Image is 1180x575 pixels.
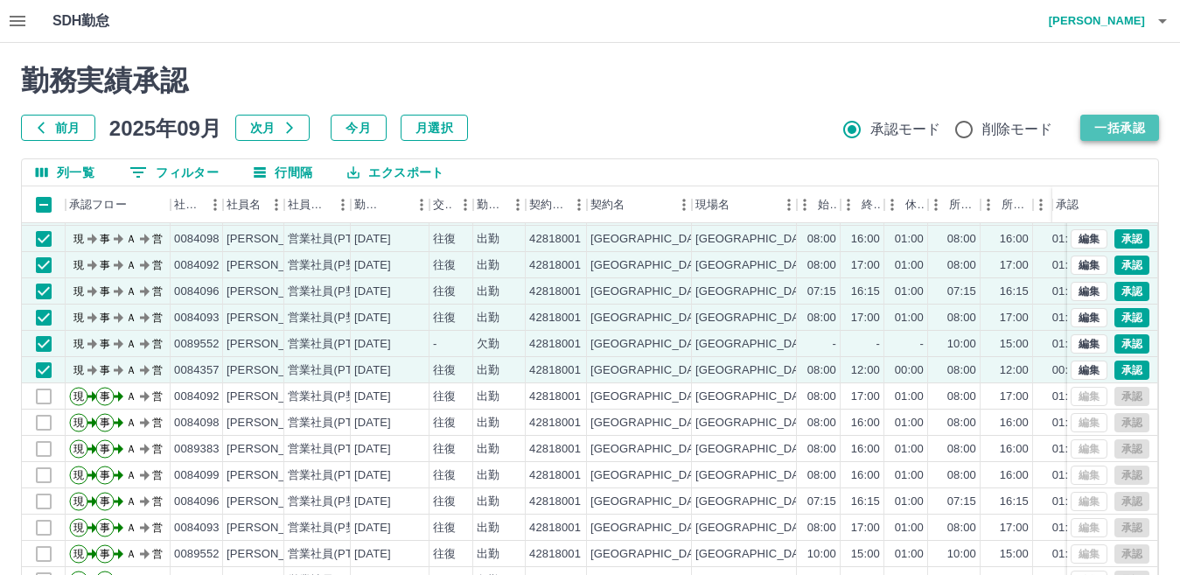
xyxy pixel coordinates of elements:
div: [GEOGRAPHIC_DATA]学校給食センター [695,467,908,484]
div: 01:00 [1052,441,1081,458]
div: 往復 [433,389,456,405]
text: 現 [73,469,84,481]
text: 現 [73,364,84,376]
text: 営 [152,443,163,455]
text: 現 [73,338,84,350]
div: 16:00 [1000,441,1029,458]
div: 承認 [1052,186,1143,223]
div: 08:00 [807,389,836,405]
div: 営業社員(P契約) [288,284,373,300]
div: 08:00 [947,467,976,484]
text: 事 [100,233,110,245]
text: 現 [73,285,84,298]
button: 編集 [1071,361,1107,380]
div: 営業社員(PT契約) [288,415,380,431]
div: 出勤 [477,467,499,484]
div: 営業社員(PT契約) [288,231,380,248]
div: 01:00 [895,389,924,405]
div: 0084357 [174,362,220,379]
div: 勤務日 [351,186,429,223]
text: 営 [152,495,163,508]
div: 08:00 [807,362,836,379]
button: 編集 [1071,308,1107,327]
div: 社員番号 [174,186,202,223]
div: 16:15 [1000,284,1029,300]
div: 16:00 [1000,231,1029,248]
div: 欠勤 [477,336,499,353]
div: 01:00 [895,231,924,248]
div: 08:00 [807,467,836,484]
button: メニュー [452,192,478,218]
div: 営業社員(P契約) [288,494,373,510]
div: 往復 [433,257,456,274]
div: 往復 [433,231,456,248]
div: - [920,336,924,353]
div: 出勤 [477,257,499,274]
div: 07:15 [807,284,836,300]
div: 01:00 [895,494,924,510]
div: 0084093 [174,310,220,326]
button: メニュー [776,192,802,218]
div: 42818001 [529,494,581,510]
div: 出勤 [477,389,499,405]
div: 08:00 [947,310,976,326]
button: 月選択 [401,115,468,141]
div: 42818001 [529,362,581,379]
div: 07:15 [947,494,976,510]
button: 列選択 [22,159,108,186]
div: 出勤 [477,231,499,248]
div: 終業 [841,186,884,223]
div: [GEOGRAPHIC_DATA] [590,389,711,405]
div: 08:00 [947,257,976,274]
div: 社員名 [227,186,261,223]
div: 17:00 [851,257,880,274]
div: 16:15 [851,284,880,300]
text: Ａ [126,443,136,455]
span: 承認モード [870,119,941,140]
div: [PERSON_NAME] [227,441,322,458]
text: 事 [100,469,110,481]
div: 42818001 [529,284,581,300]
text: 営 [152,417,163,429]
div: 契約コード [529,186,566,223]
h2: 勤務実績承認 [21,64,1159,97]
h5: 2025年09月 [109,115,221,141]
div: 01:00 [1052,415,1081,431]
text: 営 [152,233,163,245]
div: [DATE] [354,441,391,458]
div: 07:15 [947,284,976,300]
text: 事 [100,443,110,455]
text: 事 [100,495,110,508]
div: 営業社員(P契約) [288,257,373,274]
div: 0084098 [174,415,220,431]
div: [DATE] [354,467,391,484]
div: 01:00 [1052,389,1081,405]
div: [PERSON_NAME] [227,284,322,300]
div: 01:00 [895,310,924,326]
div: 00:00 [895,362,924,379]
text: 営 [152,259,163,271]
div: 17:00 [1000,389,1029,405]
div: 勤務区分 [477,186,505,223]
div: 0084096 [174,284,220,300]
text: 営 [152,469,163,481]
div: 営業社員(P契約) [288,310,373,326]
div: 42818001 [529,441,581,458]
div: 0084092 [174,389,220,405]
div: 勤務区分 [473,186,526,223]
div: [PERSON_NAME]美 [227,415,333,431]
text: 事 [100,285,110,298]
div: 往復 [433,441,456,458]
div: [GEOGRAPHIC_DATA] [590,336,711,353]
div: [DATE] [354,284,391,300]
text: Ａ [126,364,136,376]
div: 42818001 [529,336,581,353]
button: 次月 [235,115,310,141]
div: [GEOGRAPHIC_DATA]学校給食センター [695,520,908,536]
div: 所定開始 [928,186,981,223]
div: [GEOGRAPHIC_DATA] [590,231,711,248]
div: 営業社員(PT契約) [288,362,380,379]
text: Ａ [126,390,136,403]
div: 営業社員(P契約) [288,520,373,536]
div: [PERSON_NAME]美 [227,231,333,248]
